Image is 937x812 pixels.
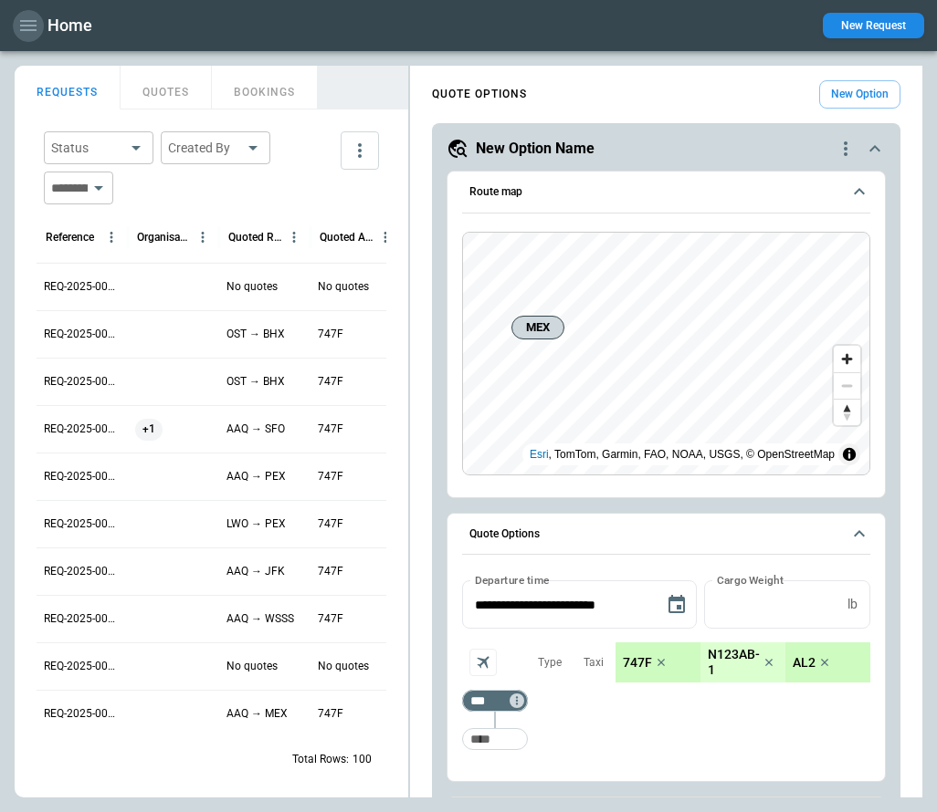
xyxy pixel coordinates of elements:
p: Taxi [584,655,604,671]
p: REQ-2025-001392 [44,611,121,627]
p: REQ-2025-001397 [44,374,121,390]
button: BOOKINGS [212,66,318,109]
div: Organisation [137,231,191,244]
h5: New Option Name [476,139,595,159]
label: Cargo Weight [717,572,784,588]
button: Reset bearing to north [834,399,860,425]
summary: Toggle attribution [838,443,860,465]
p: 100 [353,752,372,767]
p: No quotes [226,659,278,674]
div: Quoted Aircraft [320,231,374,244]
div: , TomTom, Garmin, FAO, NOAA, USGS, © OpenStreetMap [530,445,835,463]
h1: Home [47,15,92,36]
p: No quotes [318,659,369,674]
p: REQ-2025-001393 [44,564,121,579]
p: 747F [318,422,343,437]
p: N123AB-1 [708,647,760,678]
canvas: Map [463,233,869,474]
p: 747F [318,469,343,484]
span: +1 [135,406,163,453]
p: REQ-2025-001390 [44,706,121,722]
p: AAQ → PEX [226,469,286,484]
p: 747F [623,655,652,671]
div: Too short [462,728,528,750]
button: New Request [823,13,924,38]
a: Esri [530,448,549,461]
div: Quote Options [462,580,870,759]
div: scrollable content [616,642,870,682]
p: Total Rows: [292,752,349,767]
p: 747F [318,516,343,532]
span: MEX [520,318,556,337]
button: New Option [819,80,900,109]
div: Created By [168,139,241,157]
div: Reference [46,231,94,244]
p: REQ-2025-001399 [44,279,121,295]
label: Departure time [475,572,550,588]
p: 747F [318,327,343,342]
span: Aircraft selection [469,649,497,676]
button: New Option Namequote-option-actions [447,138,886,160]
h4: QUOTE OPTIONS [432,90,527,99]
p: AAQ → SFO [226,422,285,437]
button: REQUESTS [15,66,121,109]
div: Quoted Route [228,231,282,244]
button: more [341,131,379,170]
p: AAQ → JFK [226,564,285,579]
p: LWO → PEX [226,516,286,532]
button: Zoom out [834,372,860,399]
p: AAQ → MEX [226,706,288,722]
button: Organisation column menu [191,225,215,249]
p: 747F [318,564,343,579]
p: 747F [318,706,343,722]
p: No quotes [226,279,278,295]
p: lb [848,597,858,612]
h6: Quote Options [469,528,540,540]
p: AAQ → WSSS [226,611,294,627]
p: REQ-2025-001394 [44,516,121,532]
div: Too short [462,690,528,712]
p: OST → BHX [226,374,285,390]
p: OST → BHX [226,327,285,342]
button: Quote Options [462,514,870,556]
p: REQ-2025-001395 [44,469,121,484]
button: Quoted Route column menu [282,225,306,249]
p: AL2 [793,655,816,671]
div: quote-option-actions [835,138,857,160]
button: Reference column menu [100,225,123,249]
h6: Route map [469,186,522,198]
p: No quotes [318,279,369,295]
p: 747F [318,374,343,390]
button: Route map [462,172,870,213]
p: 747F [318,611,343,627]
p: REQ-2025-001396 [44,422,121,437]
button: Choose date, selected date is Aug 11, 2025 [658,587,695,623]
button: Zoom in [834,346,860,372]
p: REQ-2025-001398 [44,327,121,342]
p: Type [538,655,562,671]
div: Status [51,139,124,157]
button: QUOTES [121,66,212,109]
div: Route map [462,232,870,475]
p: REQ-2025-001391 [44,659,121,674]
button: Quoted Aircraft column menu [374,225,397,249]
